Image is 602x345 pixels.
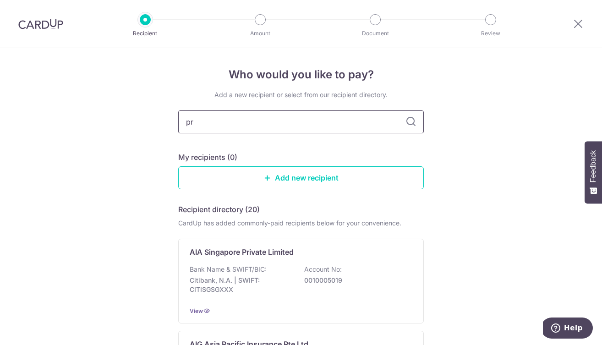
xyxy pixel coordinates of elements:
[226,29,294,38] p: Amount
[457,29,525,38] p: Review
[178,90,424,99] div: Add a new recipient or select from our recipient directory.
[304,276,407,285] p: 0010005019
[178,219,424,228] div: CardUp has added commonly-paid recipients below for your convenience.
[178,204,260,215] h5: Recipient directory (20)
[18,18,63,29] img: CardUp
[304,265,342,274] p: Account No:
[543,318,593,340] iframe: Opens a widget where you can find more information
[178,166,424,189] a: Add new recipient
[190,276,292,294] p: Citibank, N.A. | SWIFT: CITISGSGXXX
[111,29,179,38] p: Recipient
[589,150,597,182] span: Feedback
[190,307,203,314] a: View
[178,66,424,83] h4: Who would you like to pay?
[341,29,409,38] p: Document
[190,246,294,257] p: AIA Singapore Private Limited
[178,110,424,133] input: Search for any recipient here
[585,141,602,203] button: Feedback - Show survey
[178,152,237,163] h5: My recipients (0)
[190,265,267,274] p: Bank Name & SWIFT/BIC:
